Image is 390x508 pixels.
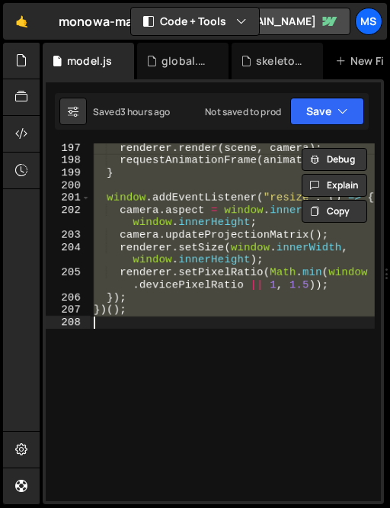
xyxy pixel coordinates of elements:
div: 205 [46,266,91,291]
button: Debug [302,148,367,171]
a: 🤙 [3,3,40,40]
div: 200 [46,179,91,191]
div: model.js [67,53,112,69]
div: 3 hours ago [120,105,171,118]
a: ms [355,8,382,35]
div: 207 [46,304,91,316]
div: Saved [93,105,171,118]
div: 208 [46,316,91,328]
div: 206 [46,291,91,304]
a: [DOMAIN_NAME] [213,8,350,35]
button: Save [290,98,364,125]
button: Explain [302,174,367,197]
div: 199 [46,166,91,178]
div: skeleton.js [256,53,305,69]
div: monowa-mariposario [59,12,186,31]
div: global.css [161,53,210,69]
div: 204 [46,241,91,266]
div: 203 [46,229,91,241]
div: 198 [46,154,91,166]
button: Copy [302,200,367,223]
div: 202 [46,204,91,229]
div: 201 [46,191,91,204]
button: Code + Tools [131,8,259,35]
div: Not saved to prod [205,105,281,118]
div: 197 [46,142,91,154]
